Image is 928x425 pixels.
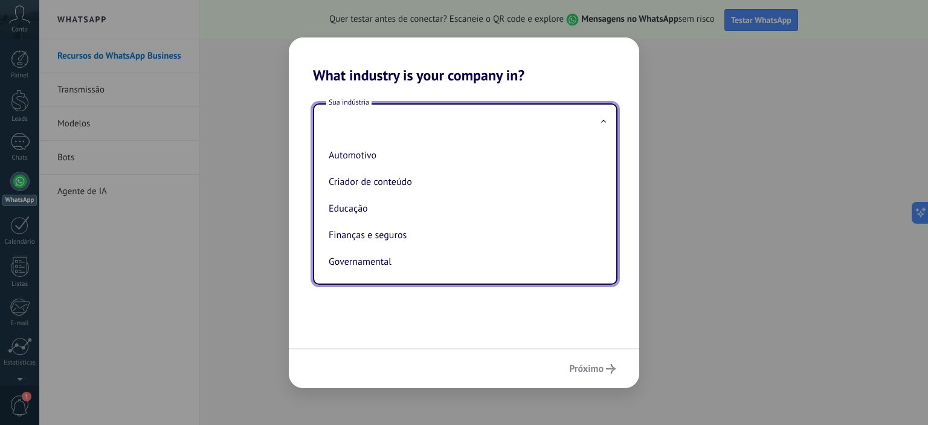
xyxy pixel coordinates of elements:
li: Governamental [324,248,602,275]
li: Educação [324,195,602,222]
li: Criador de conteúdo [324,169,602,195]
li: Finanças e seguros [324,222,602,248]
span: Sua indústria [326,97,372,108]
h2: What industry is your company in? [289,37,639,84]
li: Manufatura/Indústria [324,275,602,302]
li: Automotivo [324,142,602,169]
